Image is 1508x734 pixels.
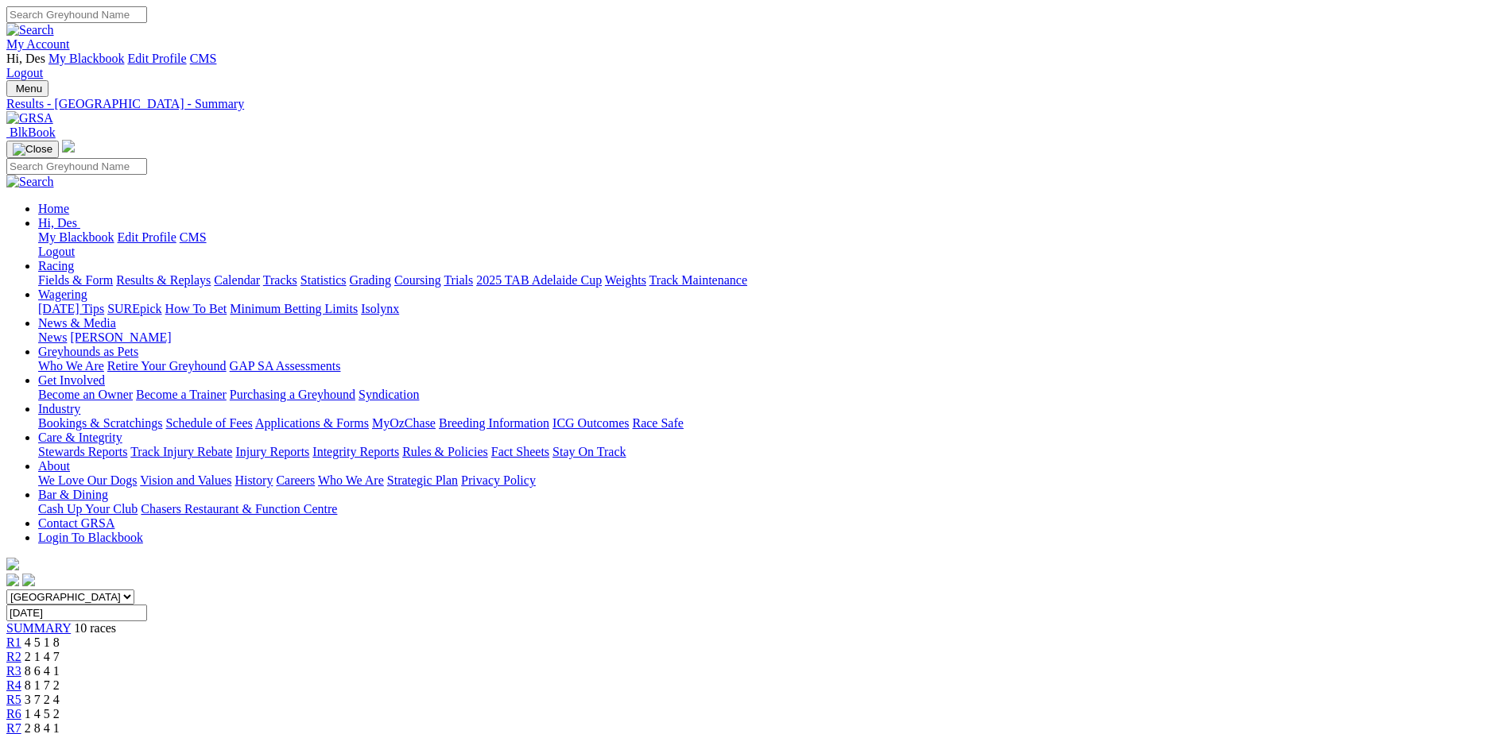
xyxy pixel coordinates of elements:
[38,216,77,230] span: Hi, Des
[38,330,67,344] a: News
[402,445,488,458] a: Rules & Policies
[38,316,116,330] a: News & Media
[6,693,21,706] a: R5
[38,345,138,358] a: Greyhounds as Pets
[136,388,227,401] a: Become a Trainer
[649,273,747,287] a: Track Maintenance
[552,445,626,458] a: Stay On Track
[38,202,69,215] a: Home
[6,126,56,139] a: BlkBook
[118,230,176,244] a: Edit Profile
[214,273,260,287] a: Calendar
[38,359,104,373] a: Who We Are
[6,650,21,663] a: R2
[300,273,347,287] a: Statistics
[38,216,80,230] a: Hi, Des
[38,445,1502,459] div: Care & Integrity
[38,302,104,315] a: [DATE] Tips
[38,359,1502,373] div: Greyhounds as Pets
[359,388,419,401] a: Syndication
[38,302,1502,316] div: Wagering
[387,473,458,487] a: Strategic Plan
[6,23,54,37] img: Search
[22,574,35,586] img: twitter.svg
[235,473,273,487] a: History
[491,445,549,458] a: Fact Sheets
[38,502,138,516] a: Cash Up Your Club
[25,693,60,706] span: 3 7 2 4
[74,621,116,635] span: 10 races
[180,230,207,244] a: CMS
[372,416,436,430] a: MyOzChase
[38,431,122,444] a: Care & Integrity
[312,445,399,458] a: Integrity Reports
[25,650,60,663] span: 2 1 4 7
[25,678,60,692] span: 8 1 7 2
[230,388,355,401] a: Purchasing a Greyhound
[38,473,137,487] a: We Love Our Dogs
[6,6,147,23] input: Search
[48,52,125,65] a: My Blackbook
[25,635,60,649] span: 4 5 1 8
[444,273,473,287] a: Trials
[38,388,133,401] a: Become an Owner
[235,445,309,458] a: Injury Reports
[230,302,358,315] a: Minimum Betting Limits
[6,678,21,692] a: R4
[38,488,108,501] a: Bar & Dining
[38,273,1502,288] div: Racing
[6,158,147,175] input: Search
[107,302,161,315] a: SUREpick
[38,259,74,272] a: Racing
[361,302,399,315] a: Isolynx
[461,473,536,487] a: Privacy Policy
[6,664,21,678] a: R3
[116,273,211,287] a: Results & Replays
[439,416,549,430] a: Breeding Information
[6,635,21,649] a: R1
[107,359,227,373] a: Retire Your Greyhound
[263,273,297,287] a: Tracks
[476,273,602,287] a: 2025 TAB Adelaide Cup
[6,621,71,635] a: SUMMARY
[70,330,171,344] a: [PERSON_NAME]
[6,97,1502,111] a: Results - [GEOGRAPHIC_DATA] - Summary
[230,359,341,373] a: GAP SA Assessments
[38,516,114,530] a: Contact GRSA
[38,230,1502,259] div: Hi, Des
[140,473,231,487] a: Vision and Values
[38,273,113,287] a: Fields & Form
[38,531,143,544] a: Login To Blackbook
[6,141,59,158] button: Toggle navigation
[6,605,147,621] input: Select date
[38,416,162,430] a: Bookings & Scratchings
[165,302,227,315] a: How To Bet
[6,175,54,189] img: Search
[141,502,337,516] a: Chasers Restaurant & Function Centre
[190,52,217,65] a: CMS
[130,445,232,458] a: Track Injury Rebate
[38,373,105,387] a: Get Involved
[6,707,21,720] a: R6
[605,273,646,287] a: Weights
[394,273,441,287] a: Coursing
[38,330,1502,345] div: News & Media
[255,416,369,430] a: Applications & Forms
[276,473,315,487] a: Careers
[38,473,1502,488] div: About
[13,143,52,156] img: Close
[25,664,60,678] span: 8 6 4 1
[10,126,56,139] span: BlkBook
[38,445,127,458] a: Stewards Reports
[350,273,391,287] a: Grading
[552,416,629,430] a: ICG Outcomes
[25,707,60,720] span: 1 4 5 2
[6,111,53,126] img: GRSA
